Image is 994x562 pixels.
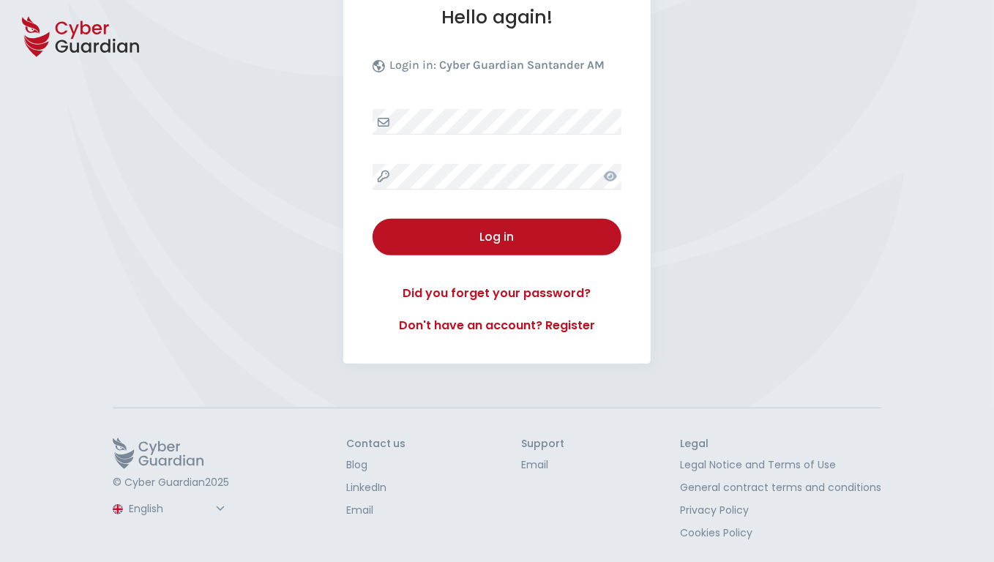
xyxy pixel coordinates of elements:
a: Blog [346,457,406,473]
a: Legal Notice and Terms of Use [680,457,881,473]
p: © Cyber Guardian 2025 [113,476,231,490]
button: Log in [373,219,621,255]
img: region-logo [113,504,123,514]
h3: Contact us [346,438,406,451]
div: Log in [384,228,610,246]
a: Privacy Policy [680,503,881,518]
h3: Support [521,438,564,451]
a: Cookies Policy [680,525,881,541]
a: Email [346,503,406,518]
a: LinkedIn [346,480,406,495]
a: Did you forget your password? [373,285,621,302]
a: Don't have an account? Register [373,317,621,334]
a: General contract terms and conditions [680,480,881,495]
h3: Legal [680,438,881,451]
a: Email [521,457,564,473]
